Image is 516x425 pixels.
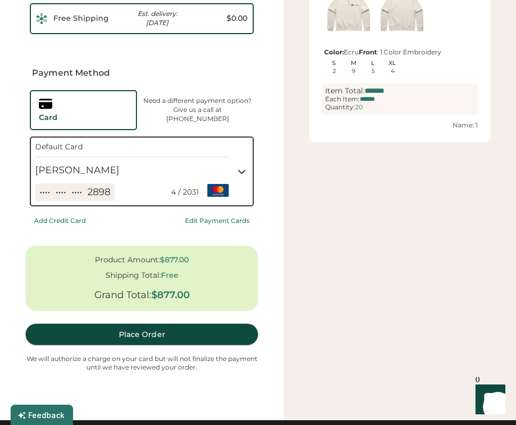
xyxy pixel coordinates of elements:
[207,180,229,201] img: mastercard.svg
[465,377,511,423] iframe: Front Chat
[39,97,52,110] img: creditcard.svg
[106,271,161,280] div: Shipping Total:
[141,97,254,123] div: Need a different payment option? Give us a call at [PHONE_NUMBER]
[26,355,258,373] div: We will authorize a charge on your card but will not finalize the payment until we have reviewed ...
[372,68,375,74] div: 5
[325,103,355,111] div: Quantity:
[130,10,186,28] div: Est. delivery: [DATE]
[352,68,356,74] div: 9
[324,48,344,56] strong: Color:
[363,60,383,66] div: L
[322,121,478,130] div: Name: 1
[325,86,365,95] div: Item Total:
[333,68,336,74] div: 2
[95,255,160,264] div: Product Amount:
[35,142,132,153] div: Default Card
[39,113,58,123] div: Card
[26,324,258,345] button: Place Order
[160,255,189,264] div: $877.00
[391,68,394,74] div: 4
[161,271,179,280] div: Free
[94,290,151,301] div: Grand Total:
[39,186,110,199] div: •••• •••• •••• 2898
[359,48,377,56] strong: Front
[192,13,248,24] div: $0.00
[344,60,364,66] div: M
[171,187,199,198] div: 4 / 2031
[325,95,360,103] div: Each Item:
[34,217,86,224] div: Add Credit Card
[324,60,344,66] div: S
[185,217,249,224] div: Edit Payment Cards
[151,290,190,301] div: $877.00
[322,49,478,56] div: Ecru : 1 Color Embroidery
[36,13,47,24] img: Logo-large.png
[355,103,363,111] div: 20
[35,164,119,177] div: [PERSON_NAME]
[26,67,258,79] div: Payment Method
[53,13,109,24] div: Free Shipping
[383,60,402,66] div: XL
